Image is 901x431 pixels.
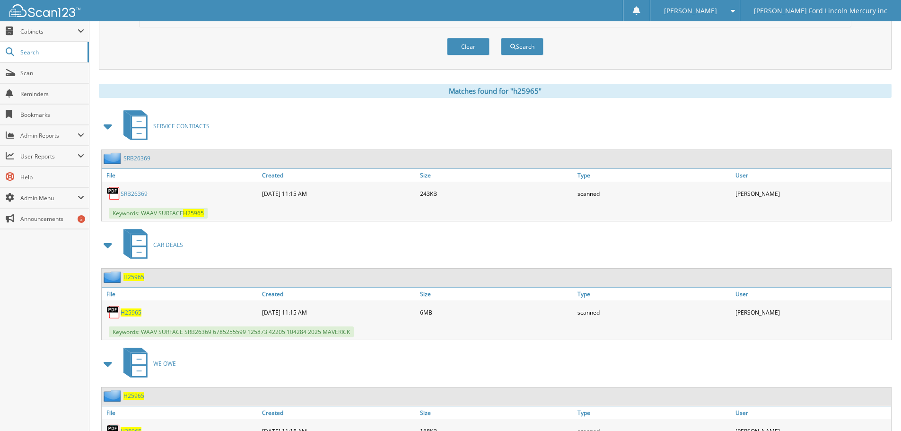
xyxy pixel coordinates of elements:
img: folder2.png [104,152,123,164]
a: Created [260,406,418,419]
div: [PERSON_NAME] [733,303,891,322]
span: Bookmarks [20,111,84,119]
a: H25965 [123,392,144,400]
div: 6MB [418,303,576,322]
span: Announcements [20,215,84,223]
a: Size [418,288,576,300]
img: folder2.png [104,390,123,402]
a: Type [575,406,733,419]
span: WE OWE [153,360,176,368]
div: 243KB [418,184,576,203]
a: File [102,288,260,300]
span: Scan [20,69,84,77]
button: Search [501,38,543,55]
span: Search [20,48,83,56]
a: Type [575,169,733,182]
a: File [102,406,260,419]
span: [PERSON_NAME] Ford Lincoln Mercury inc [754,8,887,14]
a: SRB26369 [121,190,148,198]
span: User Reports [20,152,78,160]
span: Cabinets [20,27,78,35]
a: Created [260,288,418,300]
a: H25965 [123,273,144,281]
a: User [733,406,891,419]
div: [PERSON_NAME] [733,184,891,203]
span: Keywords: WAAV SURFACE [109,208,208,219]
a: User [733,169,891,182]
span: Help [20,173,84,181]
a: Size [418,169,576,182]
div: [DATE] 11:15 AM [260,303,418,322]
span: Reminders [20,90,84,98]
img: PDF.png [106,186,121,201]
span: Admin Reports [20,132,78,140]
a: File [102,169,260,182]
iframe: Chat Widget [854,386,901,431]
a: Type [575,288,733,300]
span: H25965 [183,209,204,217]
span: SERVICE CONTRACTS [153,122,210,130]
span: CAR DEALS [153,241,183,249]
span: [PERSON_NAME] [664,8,717,14]
a: Size [418,406,576,419]
a: Created [260,169,418,182]
a: SERVICE CONTRACTS [118,107,210,145]
button: Clear [447,38,490,55]
div: Matches found for "h25965" [99,84,892,98]
div: 3 [78,215,85,223]
div: scanned [575,303,733,322]
div: [DATE] 11:15 AM [260,184,418,203]
a: User [733,288,891,300]
img: folder2.png [104,271,123,283]
a: SRB26369 [123,154,150,162]
a: CAR DEALS [118,226,183,264]
img: scan123-logo-white.svg [9,4,80,17]
a: H25965 [121,308,141,317]
span: Admin Menu [20,194,78,202]
span: Keywords: WAAV SURFACE SRB26369 6785255599 125873 42205 104284 2025 MAVERICK [109,326,354,337]
a: WE OWE [118,345,176,382]
div: scanned [575,184,733,203]
img: PDF.png [106,305,121,319]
